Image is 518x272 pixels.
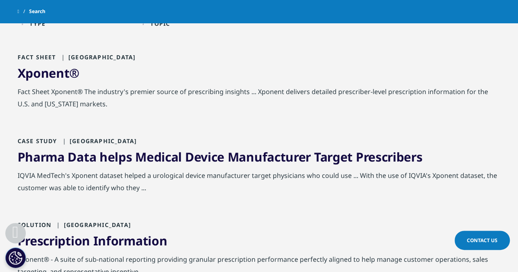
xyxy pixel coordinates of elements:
[5,247,26,268] button: Cookies Settings
[58,53,136,61] span: [GEOGRAPHIC_DATA]
[18,221,52,229] span: Solution
[18,232,167,249] a: Prescription Information
[150,20,170,27] div: Topic facet.
[18,148,423,165] a: Pharma Data helps Medical Device Manufacturer Target Prescribers
[455,231,510,250] a: Contact Us
[18,65,70,81] span: Xponent
[18,169,501,198] div: IQVIA MedTech's Xponent dataset helped a urological device manufacturer target physicians who cou...
[59,137,137,145] span: [GEOGRAPHIC_DATA]
[18,53,56,61] span: Fact Sheet
[18,65,80,81] a: Xponent®
[53,221,131,229] span: [GEOGRAPHIC_DATA]
[29,20,45,27] div: Type facet.
[29,4,45,19] span: Search
[18,85,501,114] div: Fact Sheet Xponent® The industry's premier source of prescribing insights ... Xponent delivers de...
[467,237,498,244] span: Contact Us
[18,137,57,145] span: Case Study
